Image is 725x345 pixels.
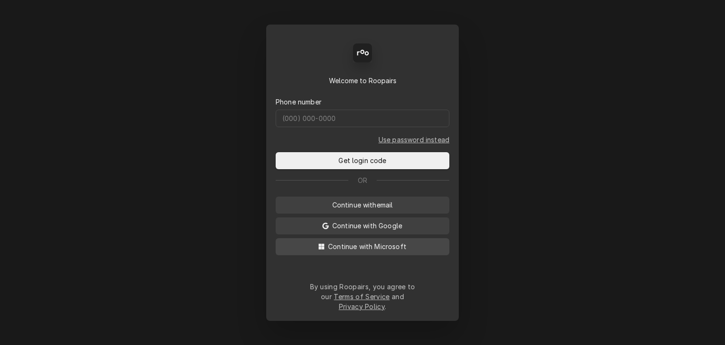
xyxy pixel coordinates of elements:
[276,238,449,255] button: Continue with Microsoft
[276,152,449,169] button: Get login code
[330,200,395,210] span: Continue with email
[379,135,449,145] a: Go to Phone and password form
[276,110,449,127] input: (000) 000-0000
[276,175,449,185] div: Or
[276,197,449,214] button: Continue withemail
[326,241,408,251] span: Continue with Microsoft
[339,302,385,310] a: Privacy Policy
[276,97,321,107] label: Phone number
[334,293,389,301] a: Terms of Service
[337,155,388,165] span: Get login code
[310,282,415,311] div: By using Roopairs, you agree to our and .
[276,217,449,234] button: Continue with Google
[330,221,404,231] span: Continue with Google
[276,76,449,86] div: Welcome to Roopairs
